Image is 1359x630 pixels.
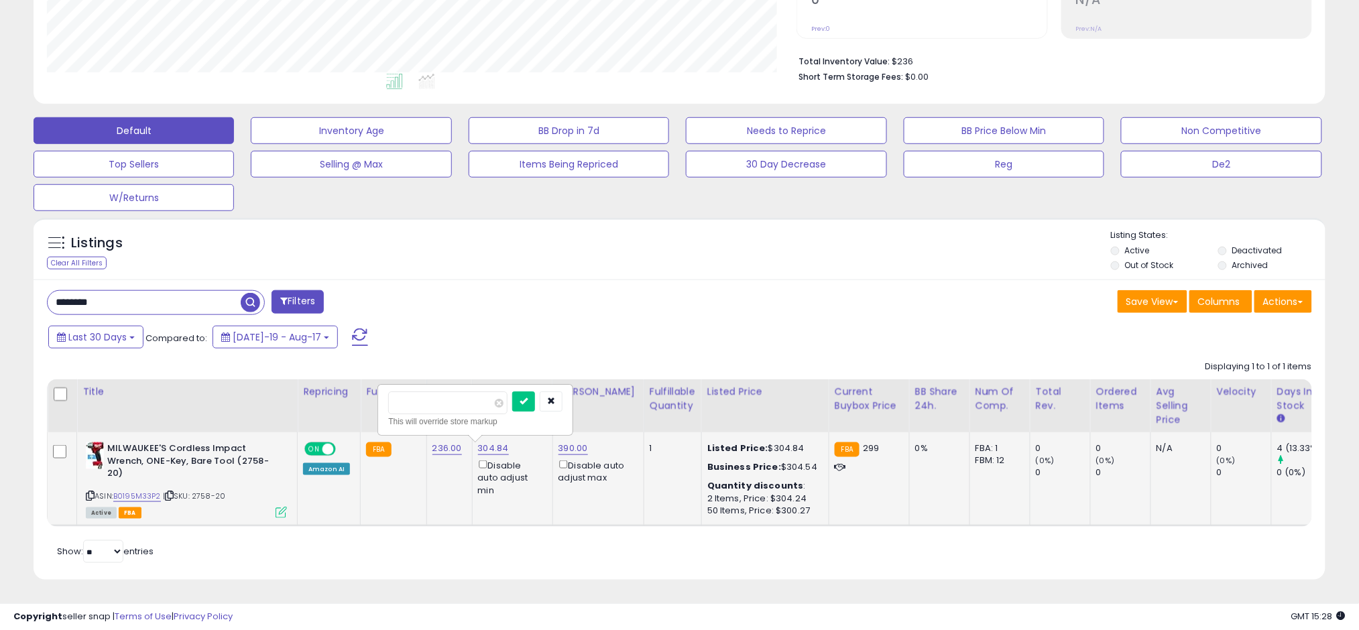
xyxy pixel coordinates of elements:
span: Columns [1198,295,1240,308]
div: ASIN: [86,442,287,517]
button: Filters [272,290,324,314]
div: 0 [1217,442,1271,454]
div: 0 (0%) [1277,466,1332,479]
button: Reg [904,151,1104,178]
button: Default [34,117,234,144]
div: Num of Comp. [976,385,1024,413]
button: Selling @ Max [251,151,451,178]
span: ON [306,444,322,455]
div: [PERSON_NAME] [558,385,638,399]
a: Terms of Use [115,610,172,623]
div: $304.84 [707,442,819,454]
button: De2 [1121,151,1321,178]
button: Last 30 Days [48,326,143,349]
div: Fulfillment [366,385,420,399]
div: BB Share 24h. [915,385,964,413]
div: $304.54 [707,461,819,473]
button: Items Being Repriced [469,151,669,178]
div: Title [82,385,292,399]
small: Days In Stock. [1277,413,1285,425]
small: Prev: N/A [1076,25,1102,33]
button: Inventory Age [251,117,451,144]
div: 1 [650,442,691,454]
label: Archived [1232,259,1268,271]
div: FBM: 12 [976,454,1020,466]
div: Current Buybox Price [835,385,904,413]
div: 0 [1036,442,1090,454]
small: FBA [366,442,391,457]
b: Listed Price: [707,442,768,454]
small: Prev: 0 [811,25,830,33]
div: N/A [1157,442,1201,454]
span: Show: entries [57,545,154,558]
a: B0195M33P2 [113,491,161,502]
div: Listed Price [707,385,823,399]
span: | SKU: 2758-20 [163,491,225,501]
span: 2025-09-17 15:28 GMT [1291,610,1346,623]
button: Non Competitive [1121,117,1321,144]
span: Compared to: [145,332,207,344]
b: Quantity discounts [707,479,804,492]
button: Top Sellers [34,151,234,178]
button: BB Drop in 7d [469,117,669,144]
div: 4 (13.33%) [1277,442,1332,454]
label: Deactivated [1232,245,1282,256]
div: 2 Items, Price: $304.24 [707,493,819,505]
div: Total Rev. [1036,385,1085,413]
a: 304.84 [478,442,509,455]
div: Disable auto adjust max [558,458,634,484]
span: FBA [119,507,141,519]
span: 299 [863,442,879,454]
div: Amazon AI [303,463,350,475]
span: All listings currently available for purchase on Amazon [86,507,117,519]
div: Avg Selling Price [1157,385,1205,427]
a: Privacy Policy [174,610,233,623]
div: : [707,480,819,492]
strong: Copyright [13,610,62,623]
span: $0.00 [905,70,929,83]
div: seller snap | | [13,611,233,623]
h5: Listings [71,234,123,253]
div: Fulfillable Quantity [650,385,696,413]
label: Active [1125,245,1150,256]
div: Displaying 1 to 1 of 1 items [1205,361,1312,373]
a: 236.00 [432,442,462,455]
button: BB Price Below Min [904,117,1104,144]
div: Days In Stock [1277,385,1326,413]
div: This will override store markup [388,415,563,428]
div: 0 [1036,466,1090,479]
div: Clear All Filters [47,257,107,269]
button: Needs to Reprice [686,117,886,144]
span: [DATE]-19 - Aug-17 [233,330,321,344]
div: Velocity [1217,385,1266,399]
label: Out of Stock [1125,259,1174,271]
b: Business Price: [707,460,781,473]
b: Total Inventory Value: [799,56,890,67]
b: Short Term Storage Fees: [799,71,903,82]
a: 390.00 [558,442,588,455]
small: (0%) [1096,455,1115,466]
div: 50 Items, Price: $300.27 [707,505,819,517]
div: 0% [915,442,959,454]
span: Last 30 Days [68,330,127,344]
div: 0 [1096,442,1150,454]
button: W/Returns [34,184,234,211]
div: 0 [1217,466,1271,479]
button: 30 Day Decrease [686,151,886,178]
b: MILWAUKEE'S Cordless Impact Wrench, ONE-Key, Bare Tool (2758-20) [107,442,270,483]
li: $236 [799,52,1302,68]
span: OFF [334,444,355,455]
p: Listing States: [1111,229,1325,242]
button: Save View [1118,290,1187,313]
small: (0%) [1036,455,1055,466]
div: 0 [1096,466,1150,479]
div: Disable auto adjust min [478,458,542,497]
small: (0%) [1217,455,1236,466]
div: Ordered Items [1096,385,1145,413]
div: Repricing [303,385,355,399]
div: FBA: 1 [976,442,1020,454]
img: 41CqR4-tc5L._SL40_.jpg [86,442,104,469]
button: [DATE]-19 - Aug-17 [213,326,338,349]
button: Actions [1254,290,1312,313]
small: FBA [835,442,860,457]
